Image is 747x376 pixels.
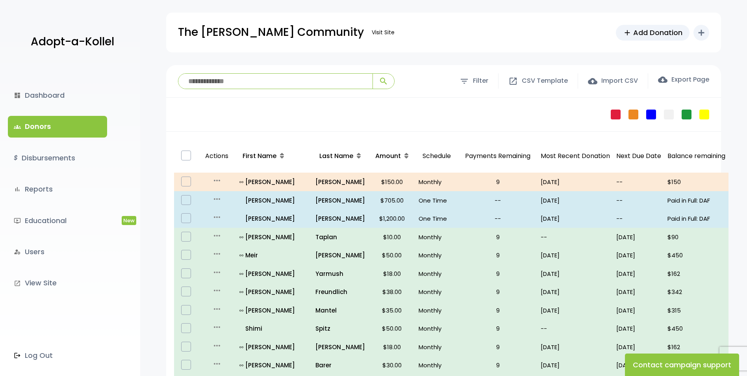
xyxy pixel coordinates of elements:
span: Import CSV [601,75,638,87]
p: 9 [461,342,534,352]
span: CSV Template [522,75,568,87]
p: Schedule [419,143,455,170]
p: $450 [667,323,725,334]
span: groups [14,123,21,130]
p: $342 [667,287,725,297]
p: One Time [419,213,455,224]
p: [DATE] [616,287,661,297]
p: Monthly [419,342,455,352]
p: $18.00 [371,342,412,352]
p: Paid in Full: DAF [667,213,725,224]
p: $150 [667,177,725,187]
p: Monthly [419,287,455,297]
p: Monthly [419,305,455,316]
p: $30.00 [371,360,412,370]
a: [PERSON_NAME] [315,342,365,352]
i: more_horiz [212,194,222,204]
a: all_inclusive[PERSON_NAME] [239,268,309,279]
p: [PERSON_NAME] [239,268,309,279]
a: dashboardDashboard [8,85,107,106]
a: all_inclusive[PERSON_NAME] [239,360,309,370]
p: 9 [461,177,534,187]
p: -- [461,213,534,224]
label: Export Page [658,75,709,84]
i: launch [14,280,21,287]
a: all_inclusive[PERSON_NAME] [239,342,309,352]
p: Meir [239,250,309,261]
span: search [379,76,388,86]
a: all_inclusive[PERSON_NAME] [239,287,309,297]
a: Adopt-a-Kollel [27,23,114,61]
p: $162 [667,342,725,352]
p: Taplan [315,232,365,242]
p: One Time [419,195,455,206]
a: [PERSON_NAME] [239,213,309,224]
a: all_inclusive[PERSON_NAME] [239,305,309,316]
p: [PERSON_NAME] [239,305,309,316]
p: $705.00 [371,195,412,206]
span: Last Name [319,151,353,160]
i: more_horiz [212,322,222,332]
p: $35.00 [371,305,412,316]
a: Log Out [8,345,107,366]
p: -- [461,195,534,206]
p: Balance remaining [667,151,725,162]
p: [DATE] [616,268,661,279]
i: all_inclusive [239,363,245,367]
span: filter_list [460,76,469,86]
span: cloud_download [658,75,667,84]
p: 9 [461,305,534,316]
p: Monthly [419,177,455,187]
a: Mantel [315,305,365,316]
i: $ [14,153,18,164]
a: [PERSON_NAME] [239,195,309,206]
p: $150.00 [371,177,412,187]
p: $50.00 [371,250,412,261]
p: $1,200.00 [371,213,412,224]
a: all_inclusiveMeir [239,250,309,261]
p: -- [616,177,661,187]
i: all_inclusive [239,272,245,276]
i: more_horiz [212,231,222,240]
p: [DATE] [541,177,610,187]
i: bar_chart [14,186,21,193]
a: [PERSON_NAME] [315,250,365,261]
span: First Name [243,151,276,160]
i: more_horiz [212,304,222,314]
a: addAdd Donation [616,25,690,41]
i: all_inclusive [239,180,245,184]
p: Barer [315,360,365,370]
p: -- [541,232,610,242]
p: $38.00 [371,287,412,297]
p: [PERSON_NAME] [239,287,309,297]
a: Shimi [239,323,309,334]
p: [DATE] [541,287,610,297]
button: add [693,25,709,41]
p: [DATE] [616,305,661,316]
a: all_inclusive[PERSON_NAME] [239,177,309,187]
span: Filter [473,75,488,87]
span: add [623,28,632,37]
p: 9 [461,232,534,242]
a: bar_chartReports [8,179,107,200]
p: Next Due Date [616,151,661,162]
span: New [122,216,136,225]
p: [PERSON_NAME] [239,177,309,187]
p: [PERSON_NAME] [315,195,365,206]
p: Payments Remaining [461,143,534,170]
button: search [373,74,394,89]
p: [PERSON_NAME] [239,232,309,242]
i: more_horiz [212,359,222,369]
i: dashboard [14,92,21,99]
a: Yarmush [315,268,365,279]
p: $18.00 [371,268,412,279]
a: Visit Site [368,25,399,40]
a: groupsDonors [8,116,107,137]
a: [PERSON_NAME] [315,177,365,187]
p: Monthly [419,360,455,370]
i: all_inclusive [239,309,245,313]
p: -- [616,213,661,224]
p: The [PERSON_NAME] Community [178,22,364,42]
p: Monthly [419,268,455,279]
